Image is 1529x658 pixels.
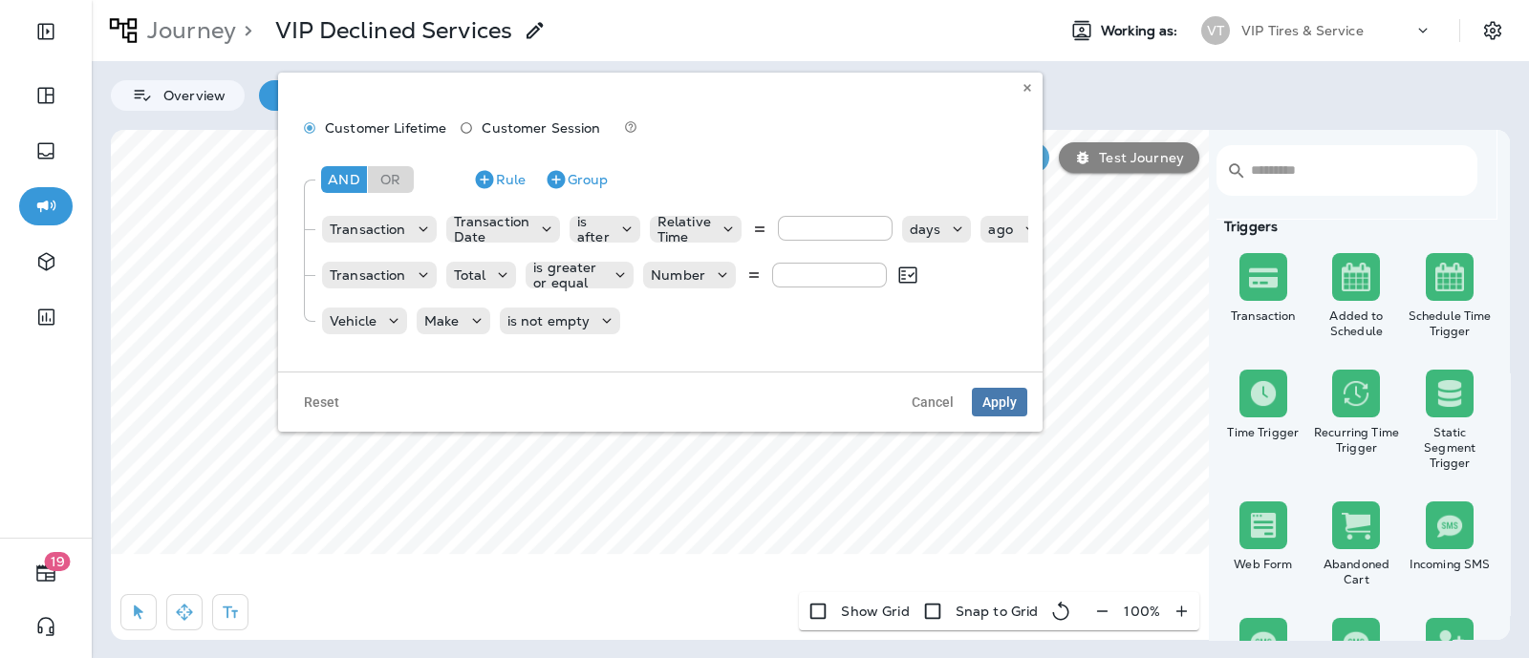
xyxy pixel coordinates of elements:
[45,552,71,571] span: 19
[1220,557,1306,572] div: Web Form
[1059,142,1199,173] button: Test Journey
[293,388,350,416] button: Reset
[956,604,1039,619] p: Snap to Grid
[657,214,711,244] p: Relative Time
[841,604,909,619] p: Show Grid
[1217,219,1497,234] div: Triggers
[368,166,414,193] div: Or
[154,88,226,103] p: Overview
[901,388,964,416] button: Cancel
[1201,16,1230,45] div: VT
[482,120,600,136] span: Customer Session
[1407,557,1493,572] div: Incoming SMS
[651,267,705,283] p: Number
[1220,308,1306,324] div: Transaction
[321,166,367,193] div: And
[1101,23,1182,39] span: Working as:
[1124,604,1160,619] p: 100 %
[1475,13,1510,48] button: Settings
[275,16,512,45] p: VIP Declined Services
[1241,23,1364,38] p: VIP Tires & Service
[424,313,460,329] p: Make
[330,313,377,329] p: Vehicle
[507,313,591,329] p: is not empty
[1091,150,1184,165] p: Test Journey
[19,554,73,592] button: 19
[330,267,406,283] p: Transaction
[910,222,941,237] p: days
[454,214,530,244] p: Transaction Date
[912,395,954,409] span: Cancel
[1314,557,1400,587] div: Abandoned Cart
[330,222,406,237] p: Transaction
[1407,425,1493,471] div: Static Segment Trigger
[972,388,1027,416] button: Apply
[533,260,603,290] p: is greater or equal
[1314,425,1400,456] div: Recurring Time Trigger
[896,264,919,287] div: Loading data...
[537,164,615,195] button: Group
[304,395,339,409] span: Reset
[325,120,446,136] span: Customer Lifetime
[988,222,1012,237] p: ago
[454,267,486,283] p: Total
[982,395,1017,409] span: Apply
[465,164,533,195] button: Rule
[1407,308,1493,339] div: Schedule Time Trigger
[1314,308,1400,339] div: Added to Schedule
[577,214,610,244] p: is after
[140,16,236,45] p: Journey
[19,12,73,51] button: Expand Sidebar
[1220,425,1306,440] div: Time Trigger
[236,16,252,45] p: >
